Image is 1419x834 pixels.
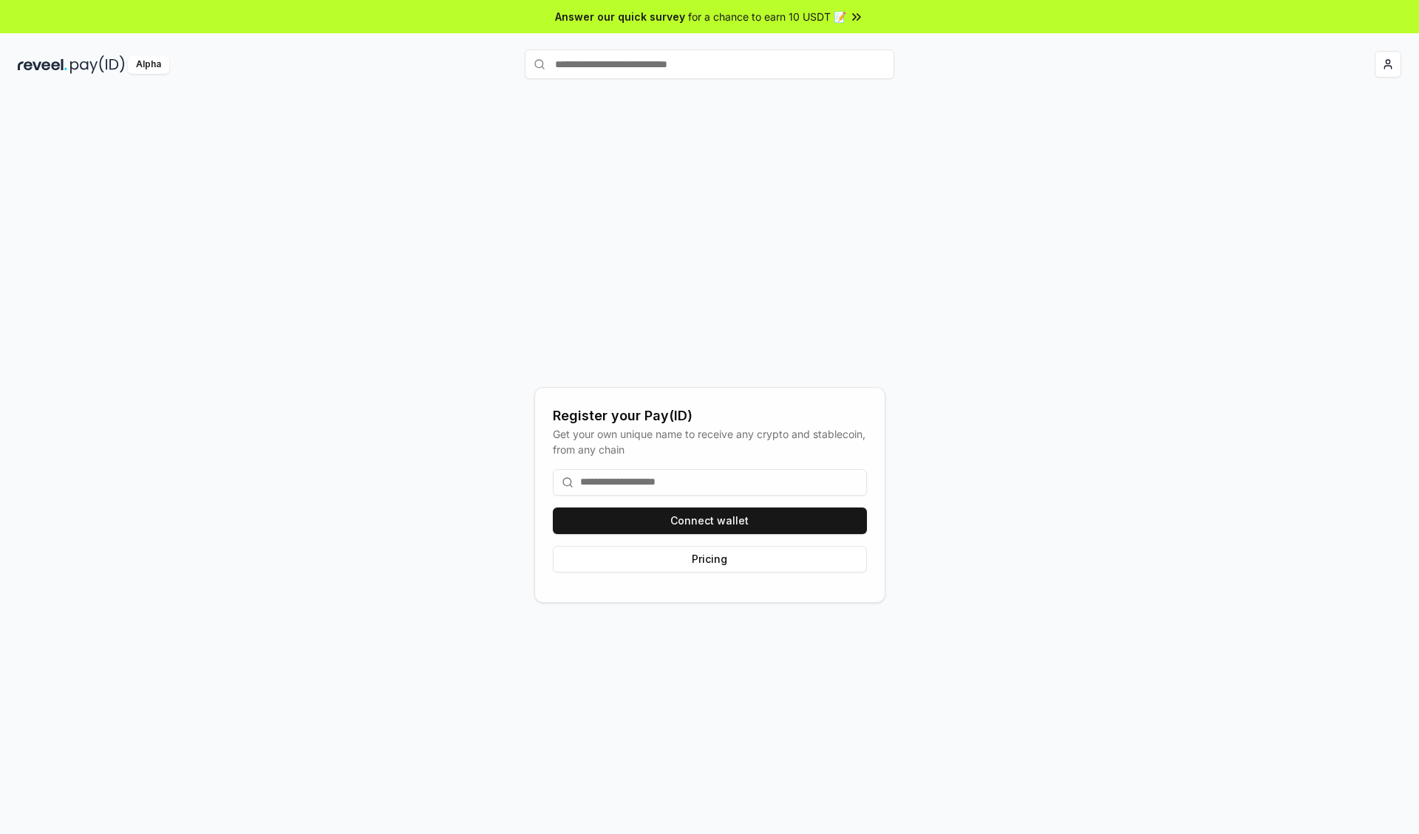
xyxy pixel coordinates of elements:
span: for a chance to earn 10 USDT 📝 [688,9,846,24]
div: Alpha [128,55,169,74]
img: reveel_dark [18,55,67,74]
div: Get your own unique name to receive any crypto and stablecoin, from any chain [553,426,867,457]
div: Register your Pay(ID) [553,406,867,426]
span: Answer our quick survey [555,9,685,24]
img: pay_id [70,55,125,74]
button: Connect wallet [553,507,867,534]
button: Pricing [553,546,867,572]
